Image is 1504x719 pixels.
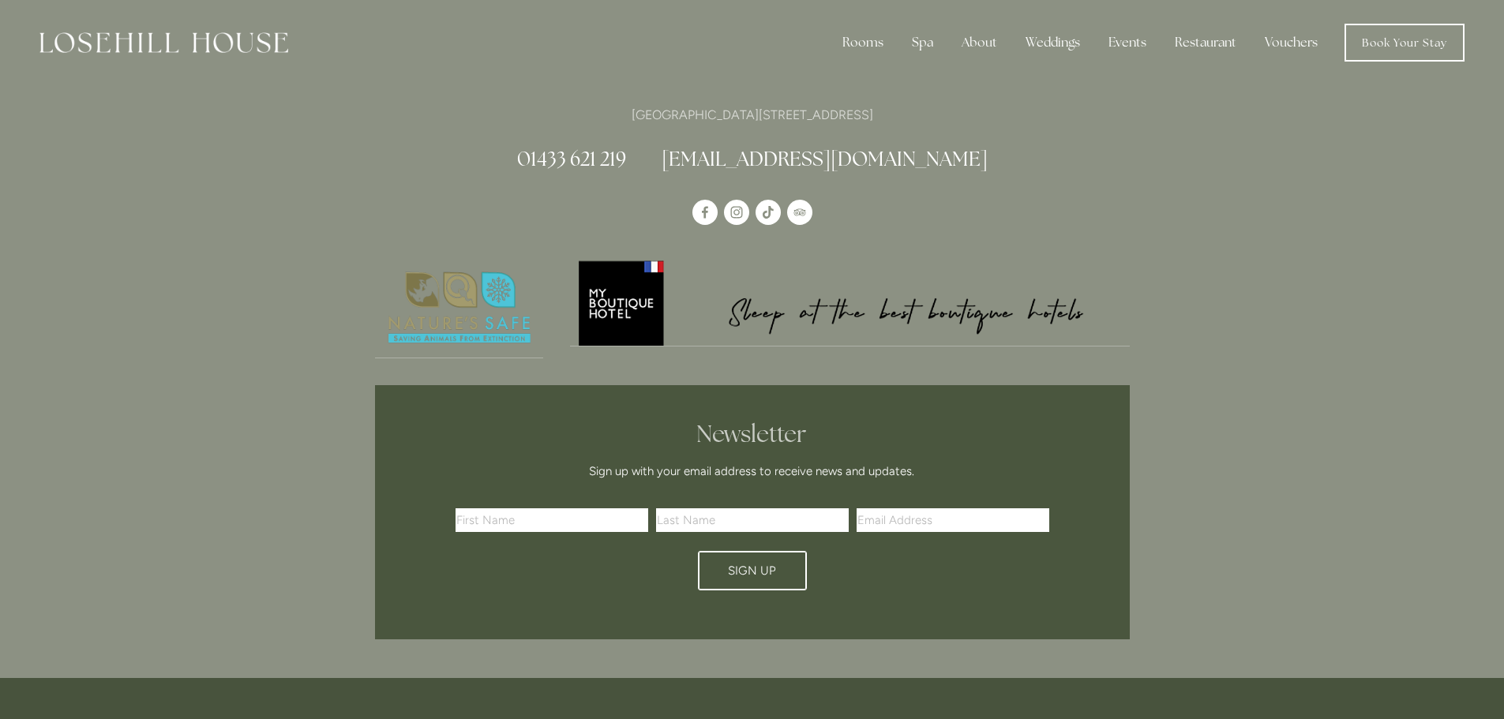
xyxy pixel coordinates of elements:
a: TikTok [756,200,781,225]
img: Losehill House [39,32,288,53]
a: My Boutique Hotel - Logo [570,258,1130,346]
a: 01433 621 219 [517,146,626,171]
p: [GEOGRAPHIC_DATA][STREET_ADDRESS] [375,104,1130,125]
input: First Name [456,508,648,532]
a: [EMAIL_ADDRESS][DOMAIN_NAME] [662,146,988,171]
a: Instagram [724,200,749,225]
button: Sign Up [698,551,807,590]
img: Nature's Safe - Logo [375,258,544,358]
div: Weddings [1013,27,1093,58]
div: Rooms [830,27,896,58]
a: Losehill House Hotel & Spa [692,200,718,225]
input: Email Address [857,508,1049,532]
a: Book Your Stay [1345,24,1465,62]
h2: Newsletter [461,420,1044,448]
input: Last Name [656,508,849,532]
a: Vouchers [1252,27,1330,58]
img: My Boutique Hotel - Logo [570,258,1130,346]
span: Sign Up [728,564,776,578]
div: Restaurant [1162,27,1249,58]
a: TripAdvisor [787,200,812,225]
div: Events [1096,27,1159,58]
div: Spa [899,27,946,58]
div: About [949,27,1010,58]
p: Sign up with your email address to receive news and updates. [461,462,1044,481]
